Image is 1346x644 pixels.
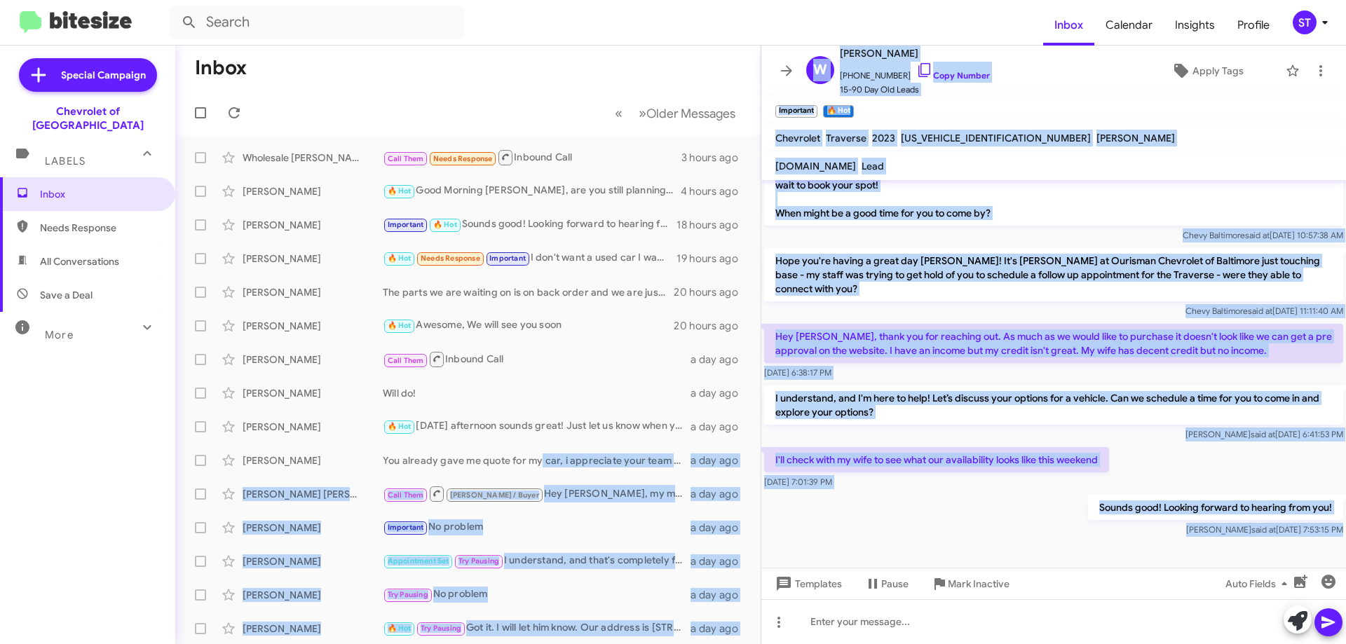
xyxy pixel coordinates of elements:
div: The parts we are waiting on is on back order and we are just waiting for the parts to get her to ... [383,285,674,299]
span: Labels [45,155,86,167]
div: [PERSON_NAME] [243,386,383,400]
div: Good Morning [PERSON_NAME], are you still planning to stop by this morning? [383,183,681,199]
span: Chevy Baltimore [DATE] 11:11:40 AM [1185,306,1343,316]
span: 🔥 Hot [388,422,412,431]
span: Important [489,254,526,263]
div: You already gave me quote for my car, i appreciate your team taking the time to work on me with t... [383,453,691,467]
div: No problem [383,587,691,603]
div: [PERSON_NAME] [243,218,383,232]
button: ST [1281,11,1331,34]
div: 18 hours ago [677,218,749,232]
div: a day ago [691,386,749,400]
div: Got it. I will let him know. Our address is [STREET_ADDRESS] [383,620,691,636]
span: [DOMAIN_NAME] [775,160,856,172]
div: Awesome, We will see you soon [383,317,674,334]
a: Calendar [1094,5,1164,46]
span: Auto Fields [1225,571,1293,596]
span: [US_VEHICLE_IDENTIFICATION_NUMBER] [901,132,1091,144]
div: a day ago [691,453,749,467]
div: 19 hours ago [677,252,749,266]
div: a day ago [691,622,749,636]
span: [PERSON_NAME] [DATE] 7:53:15 PM [1186,524,1343,535]
div: [PERSON_NAME] [243,453,383,467]
span: [PERSON_NAME] [1096,132,1175,144]
nav: Page navigation example [607,99,744,128]
a: Inbox [1043,5,1094,46]
span: More [45,329,74,341]
button: Apply Tags [1135,58,1279,83]
div: [PERSON_NAME] [PERSON_NAME] [243,487,383,501]
div: Inbound Call [383,149,681,166]
span: 🔥 Hot [388,624,412,633]
span: said at [1248,306,1272,316]
span: Try Pausing [388,590,428,599]
div: [PERSON_NAME] [243,352,383,366]
span: 🔥 Hot [433,220,457,229]
span: [PHONE_NUMBER] [840,62,990,83]
span: Templates [773,571,842,596]
input: Search [170,6,464,39]
a: Copy Number [916,70,990,81]
div: [PERSON_NAME] [243,554,383,568]
span: 🔥 Hot [388,186,412,196]
span: Pause [881,571,909,596]
button: Pause [853,571,920,596]
div: No problem [383,519,691,535]
span: Special Campaign [61,68,146,82]
div: a day ago [691,588,749,602]
div: [PERSON_NAME] [243,285,383,299]
p: I understand, and I'm here to help! Let’s discuss your options for a vehicle. Can we schedule a t... [764,385,1343,425]
div: Wholesale [PERSON_NAME] [243,151,383,165]
span: Call Them [388,356,424,365]
span: [PERSON_NAME] / Buyer [450,491,539,500]
span: Important [388,523,424,532]
a: Insights [1164,5,1226,46]
span: 2023 [872,132,895,144]
span: Call Them [388,154,424,163]
span: 15-90 Day Old Leads [840,83,990,97]
span: Chevrolet [775,132,820,144]
span: said at [1245,230,1270,240]
p: Hey [PERSON_NAME], thank you for reaching out. As much as we would like to purchase it doesn't lo... [764,324,1343,363]
span: Appointment Set [388,556,449,566]
span: « [615,104,623,122]
div: ST [1293,11,1317,34]
div: [PERSON_NAME] [243,184,383,198]
small: Important [775,105,817,118]
button: Auto Fields [1214,571,1304,596]
div: [PERSON_NAME] [243,420,383,434]
span: Important [388,220,424,229]
span: Profile [1226,5,1281,46]
div: Inbound Call [383,350,691,368]
div: Will do! [383,386,691,400]
span: Older Messages [646,106,735,121]
span: Chevy Baltimore [DATE] 10:57:38 AM [1183,230,1343,240]
span: W [813,59,827,81]
span: [DATE] 7:01:39 PM [764,477,832,487]
span: Call Them [388,491,424,500]
div: Hey [PERSON_NAME], my manager’s been paying up to 180% over market for trades this week. If yours... [383,485,691,502]
span: All Conversations [40,254,119,268]
span: Lead [862,160,884,172]
div: 20 hours ago [674,285,749,299]
div: Sounds good! Looking forward to hearing from you! [383,217,677,233]
div: [PERSON_NAME] [243,588,383,602]
p: I'll check with my wife to see what our availability looks like this weekend [764,447,1109,472]
span: 🔥 Hot [388,254,412,263]
p: Hope you're having a great day [PERSON_NAME]! It's [PERSON_NAME] at Ourisman Chevrolet of Baltimo... [764,248,1343,301]
button: Mark Inactive [920,571,1021,596]
div: a day ago [691,554,749,568]
span: Save a Deal [40,288,93,302]
a: Special Campaign [19,58,157,92]
span: [DATE] 6:38:17 PM [764,367,831,378]
small: 🔥 Hot [823,105,853,118]
div: I don't want a used car I want to lease a new car [383,250,677,266]
div: [DATE] afternoon sounds great! Just let us know when you're able to make it, and we'll be ready t... [383,418,691,434]
div: a day ago [691,352,749,366]
div: [PERSON_NAME] [243,521,383,535]
span: Try Pausing [458,556,499,566]
span: [PERSON_NAME] [DATE] 6:41:53 PM [1185,429,1343,439]
div: a day ago [691,521,749,535]
button: Previous [606,99,631,128]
